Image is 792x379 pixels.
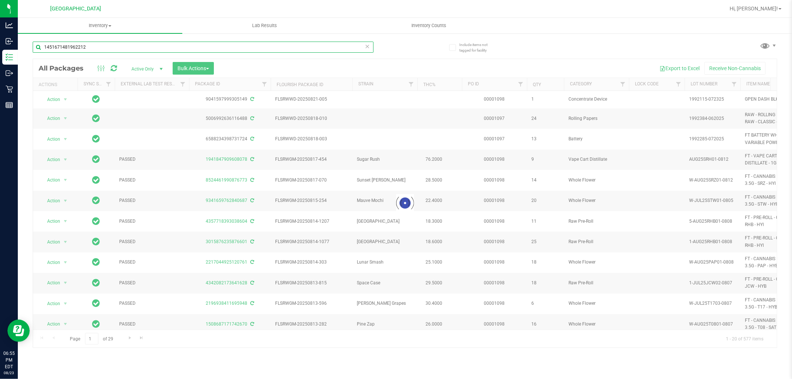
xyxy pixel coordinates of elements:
[7,320,30,342] iframe: Resource center
[18,22,182,29] span: Inventory
[402,22,457,29] span: Inventory Counts
[3,370,14,376] p: 08/23
[6,69,13,77] inline-svg: Outbound
[182,18,347,33] a: Lab Results
[50,6,101,12] span: [GEOGRAPHIC_DATA]
[6,22,13,29] inline-svg: Analytics
[3,350,14,370] p: 06:55 PM EDT
[347,18,511,33] a: Inventory Counts
[18,18,182,33] a: Inventory
[6,101,13,109] inline-svg: Reports
[6,53,13,61] inline-svg: Inventory
[6,37,13,45] inline-svg: Inbound
[33,42,374,53] input: Search Package ID, Item Name, SKU, Lot or Part Number...
[365,42,370,51] span: Clear
[6,85,13,93] inline-svg: Retail
[242,22,287,29] span: Lab Results
[730,6,778,12] span: Hi, [PERSON_NAME]!
[459,42,496,53] span: Include items not tagged for facility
